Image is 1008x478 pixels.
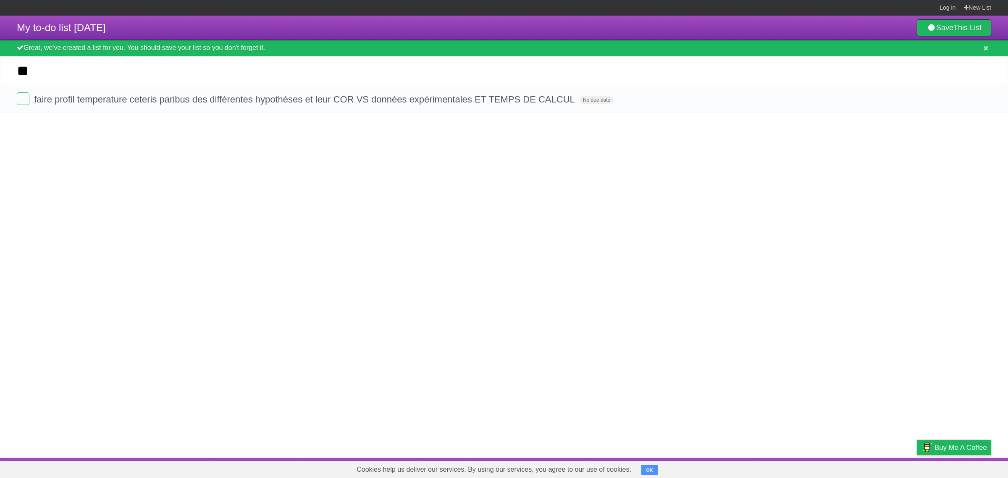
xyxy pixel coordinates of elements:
span: faire profil temperature ceteris paribus des différentes hypothèses et leur COR VS données expéri... [34,94,577,105]
a: Buy me a coffee [917,440,991,455]
a: Terms [877,460,896,476]
a: Privacy [906,460,928,476]
span: No due date [580,96,614,104]
button: OK [641,465,658,475]
span: My to-do list [DATE] [17,22,106,33]
a: Developers [833,460,867,476]
label: Done [17,92,29,105]
a: Suggest a feature [938,460,991,476]
a: SaveThis List [917,19,991,36]
a: About [805,460,823,476]
img: Buy me a coffee [921,440,932,454]
b: This List [953,24,982,32]
span: Cookies help us deliver our services. By using our services, you agree to our use of cookies. [348,461,640,478]
span: Buy me a coffee [934,440,987,455]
